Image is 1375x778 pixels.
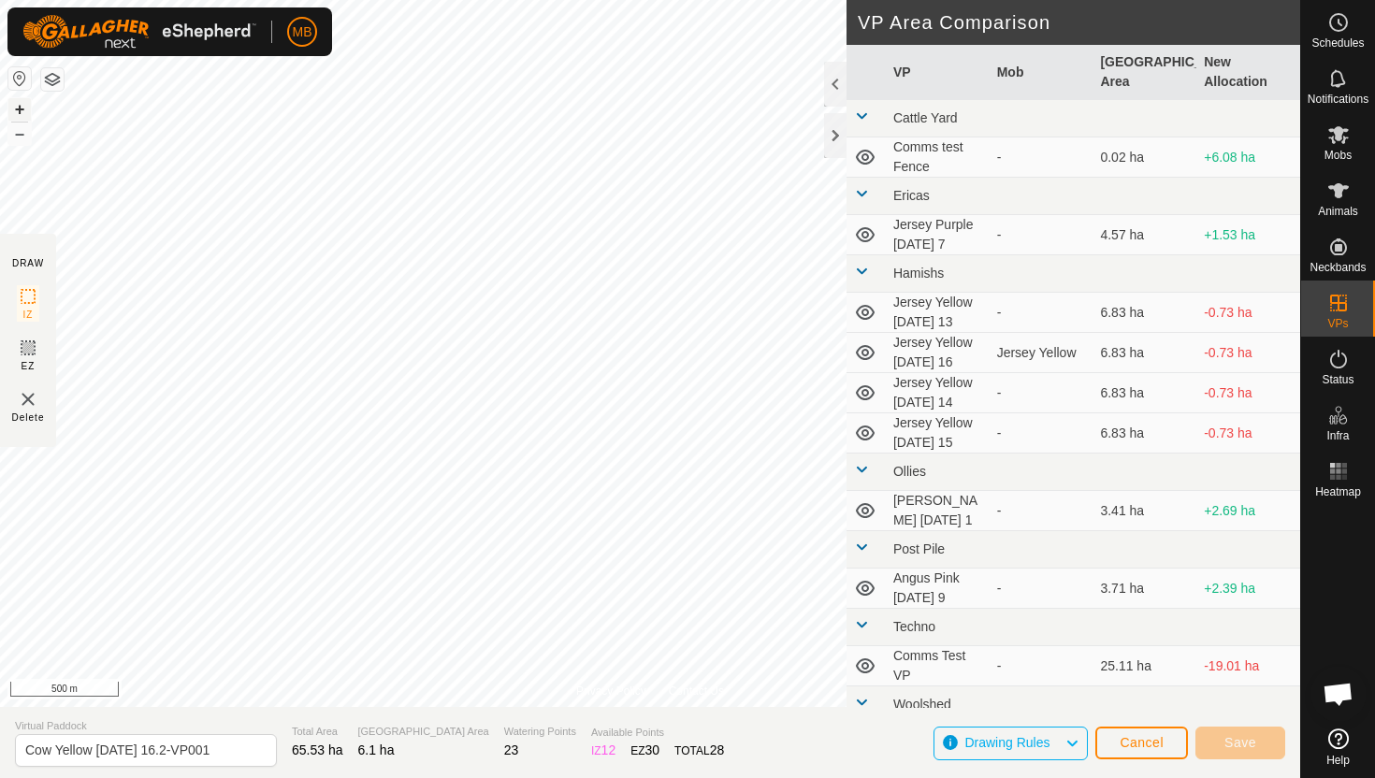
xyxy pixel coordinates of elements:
[504,724,576,740] span: Watering Points
[997,656,1086,676] div: -
[1093,646,1196,686] td: 25.11 ha
[358,724,489,740] span: [GEOGRAPHIC_DATA] Area
[1196,491,1300,531] td: +2.69 ha
[964,735,1049,750] span: Drawing Rules
[893,266,944,281] span: Hamishs
[15,718,277,734] span: Virtual Paddock
[591,725,724,741] span: Available Points
[1093,373,1196,413] td: 6.83 ha
[997,501,1086,521] div: -
[990,45,1093,100] th: Mob
[41,68,64,91] button: Map Layers
[1196,137,1300,178] td: +6.08 ha
[886,491,990,531] td: [PERSON_NAME] [DATE] 1
[1224,735,1256,750] span: Save
[293,22,312,42] span: MB
[1120,735,1164,750] span: Cancel
[645,742,660,757] span: 30
[8,67,31,90] button: Reset Map
[1196,333,1300,373] td: -0.73 ha
[886,373,990,413] td: Jersey Yellow [DATE] 14
[1196,413,1300,454] td: -0.73 ha
[576,683,646,699] a: Privacy Policy
[1196,215,1300,255] td: +1.53 ha
[1308,94,1368,105] span: Notifications
[630,741,659,760] div: EZ
[1093,293,1196,333] td: 6.83 ha
[710,742,725,757] span: 28
[22,15,256,49] img: Gallagher Logo
[1196,45,1300,100] th: New Allocation
[1310,666,1367,722] div: Open chat
[1301,721,1375,773] a: Help
[1093,569,1196,609] td: 3.71 ha
[504,742,519,757] span: 23
[1093,413,1196,454] td: 6.83 ha
[1326,430,1349,441] span: Infra
[1196,569,1300,609] td: +2.39 ha
[22,359,36,373] span: EZ
[669,683,724,699] a: Contact Us
[886,646,990,686] td: Comms Test VP
[1093,215,1196,255] td: 4.57 ha
[997,579,1086,598] div: -
[292,742,343,757] span: 65.53 ha
[886,45,990,100] th: VP
[886,569,990,609] td: Angus Pink [DATE] 9
[591,741,615,760] div: IZ
[12,411,45,425] span: Delete
[893,541,945,556] span: Post Pile
[1093,45,1196,100] th: [GEOGRAPHIC_DATA] Area
[1318,206,1358,217] span: Animals
[997,383,1086,403] div: -
[997,148,1086,167] div: -
[1093,137,1196,178] td: 0.02 ha
[1093,333,1196,373] td: 6.83 ha
[893,619,935,634] span: Techno
[17,388,39,411] img: VP
[997,303,1086,323] div: -
[8,98,31,121] button: +
[1315,486,1361,497] span: Heatmap
[674,741,724,760] div: TOTAL
[601,742,616,757] span: 12
[886,333,990,373] td: Jersey Yellow [DATE] 16
[886,293,990,333] td: Jersey Yellow [DATE] 13
[893,697,951,712] span: Woolshed
[1196,373,1300,413] td: -0.73 ha
[886,215,990,255] td: Jersey Purple [DATE] 7
[893,188,930,203] span: Ericas
[1327,318,1348,329] span: VPs
[893,110,958,125] span: Cattle Yard
[1326,755,1350,766] span: Help
[1095,727,1188,759] button: Cancel
[858,11,1300,34] h2: VP Area Comparison
[292,724,343,740] span: Total Area
[1310,262,1366,273] span: Neckbands
[886,137,990,178] td: Comms test Fence
[8,122,31,145] button: –
[1322,374,1353,385] span: Status
[893,464,926,479] span: Ollies
[1196,646,1300,686] td: -19.01 ha
[1324,150,1352,161] span: Mobs
[997,343,1086,363] div: Jersey Yellow
[1195,727,1285,759] button: Save
[997,225,1086,245] div: -
[1093,491,1196,531] td: 3.41 ha
[1196,293,1300,333] td: -0.73 ha
[358,742,395,757] span: 6.1 ha
[997,424,1086,443] div: -
[1311,37,1364,49] span: Schedules
[886,413,990,454] td: Jersey Yellow [DATE] 15
[23,308,34,322] span: IZ
[12,256,44,270] div: DRAW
